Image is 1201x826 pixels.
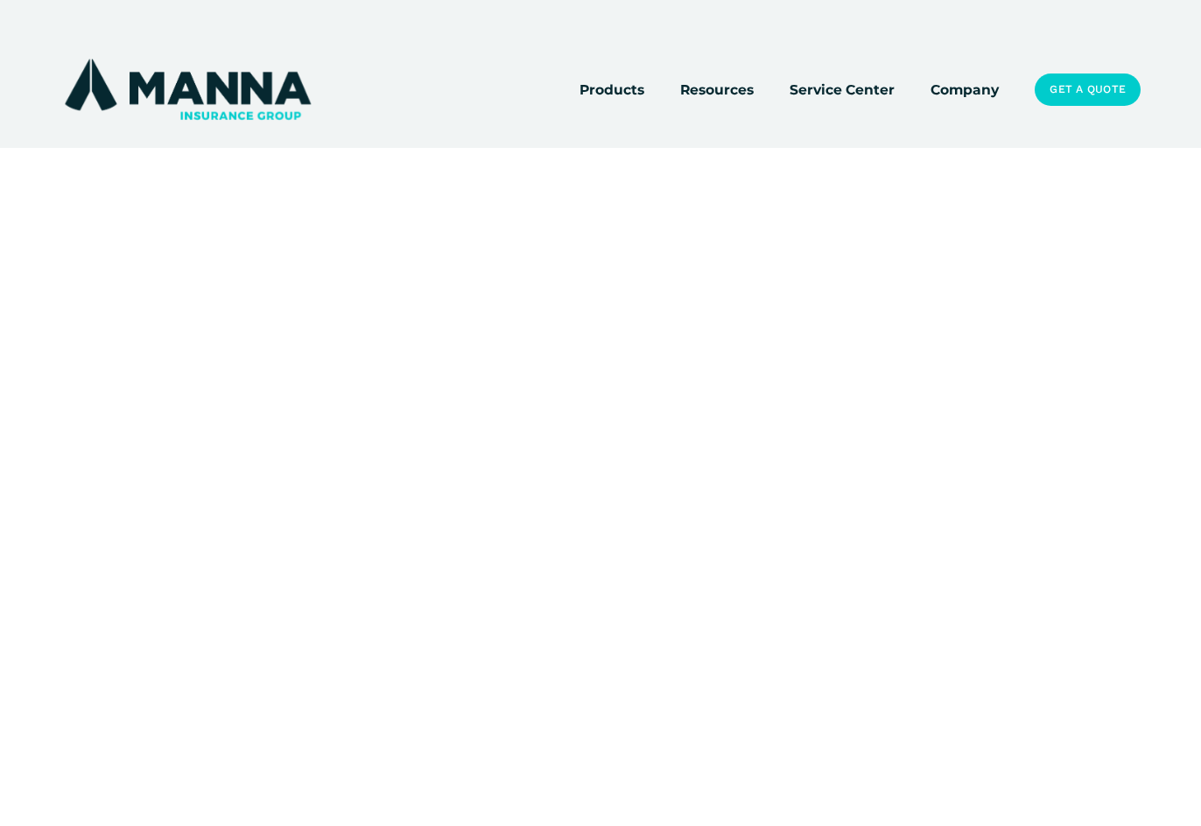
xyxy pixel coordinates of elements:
[931,77,999,101] a: Company
[680,79,754,101] span: Resources
[1035,73,1141,105] a: Get a Quote
[60,55,315,123] img: Manna Insurance Group
[790,77,895,101] a: Service Center
[579,79,644,101] span: Products
[579,77,644,101] a: folder dropdown
[680,77,754,101] a: folder dropdown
